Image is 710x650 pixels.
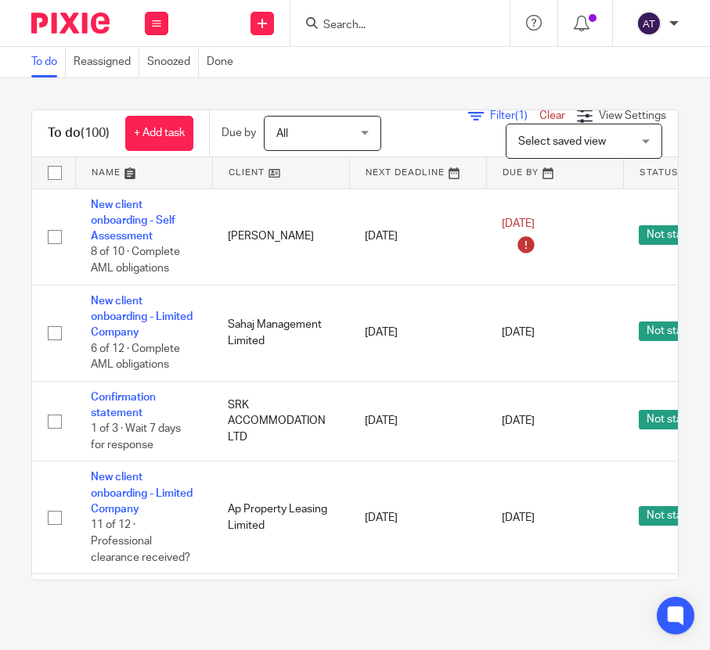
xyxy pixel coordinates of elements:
[639,410,710,429] span: Not started
[502,218,535,229] span: [DATE]
[91,472,193,515] a: New client onboarding - Limited Company
[207,47,241,77] a: Done
[31,13,110,34] img: Pixie
[502,416,535,427] span: [DATE]
[639,506,710,526] span: Not started
[502,328,535,339] span: [DATE]
[31,47,66,77] a: To do
[639,225,710,245] span: Not started
[599,110,666,121] span: View Settings
[349,381,486,461] td: [DATE]
[639,321,710,341] span: Not started
[349,461,486,574] td: [DATE]
[518,136,606,147] span: Select saved view
[74,47,139,77] a: Reassigned
[490,110,539,121] span: Filter
[349,285,486,381] td: [DATE]
[515,110,528,121] span: (1)
[125,116,193,151] a: + Add task
[91,392,156,418] a: Confirmation statement
[212,189,349,285] td: [PERSON_NAME]
[349,189,486,285] td: [DATE]
[222,125,256,141] p: Due by
[91,247,180,275] span: 8 of 10 · Complete AML obligations
[91,520,190,563] span: 11 of 12 · Professional clearance received?
[502,512,535,523] span: [DATE]
[322,19,463,33] input: Search
[81,127,110,139] span: (100)
[147,47,199,77] a: Snoozed
[91,296,193,339] a: New client onboarding - Limited Company
[539,110,565,121] a: Clear
[276,128,288,139] span: All
[91,343,180,371] span: 6 of 12 · Complete AML obligations
[212,381,349,461] td: SRK ACCOMMODATION LTD
[212,461,349,574] td: Ap Property Leasing Limited
[636,11,661,36] img: svg%3E
[91,199,175,242] a: New client onboarding - Self Assessment
[212,285,349,381] td: Sahaj Management Limited
[48,125,110,142] h1: To do
[91,424,181,451] span: 1 of 3 · Wait 7 days for response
